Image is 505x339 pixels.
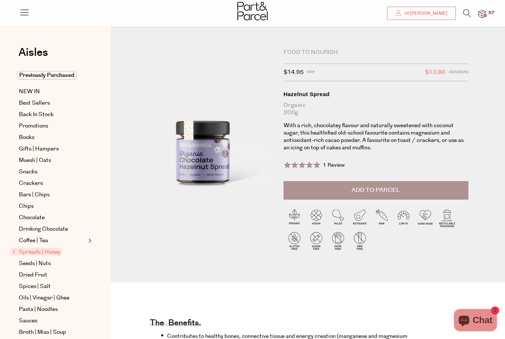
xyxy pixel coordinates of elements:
[19,87,86,96] a: NEW IN
[19,190,86,199] a: Bars | Chips
[12,248,86,257] a: Spreads | Honey
[19,305,58,314] span: Pasta | Noodles
[19,99,50,108] span: Best Sellers
[10,248,62,255] span: Spreads | Honey
[425,68,445,77] span: $13.80
[19,190,50,199] span: Bars | Chips
[487,10,496,16] span: 57
[19,87,40,96] span: NEW IN
[452,309,499,333] inbox-online-store-chat: Shopify online store chat
[237,2,268,20] img: Part&Parcel
[19,179,43,188] span: Crackers
[19,259,51,268] span: Seeds | Nuts
[349,207,371,229] img: P_P-ICONS-Live_Bec_V11_Ketogenic.svg
[305,230,327,252] img: P_P-ICONS-Live_Bec_V11_Sugar_Free.svg
[19,145,59,153] span: Gifts | Hampers
[19,225,68,234] span: Drinking Chocolate
[284,49,468,56] div: Food to Nourish
[19,305,86,314] a: Pasta | Noodles
[19,316,37,325] span: Sauces
[87,236,92,245] button: Expand/Collapse Coffee | Tea
[19,156,51,165] span: Muesli | Oats
[284,91,468,98] div: Hazelnut Spread
[307,68,315,77] span: RRP
[150,321,201,326] h4: The benefits.
[19,133,34,142] span: Books
[19,167,86,176] a: Snacks
[19,282,51,291] span: Spices | Salt
[19,328,86,337] a: Broth | Miso | Soup
[323,162,345,169] span: 1 Review
[284,230,305,252] img: P_P-ICONS-Live_Bec_V11_Gluten_Free.svg
[19,145,86,153] a: Gifts | Hampers
[19,236,48,245] span: Coffee | Tea
[19,259,86,268] a: Seeds | Nuts
[18,47,48,65] a: Aisles
[19,71,86,80] a: Previously Purchased
[19,282,86,291] a: Spices | Salt
[18,44,48,61] span: Aisles
[327,207,349,229] img: P_P-ICONS-Live_Bec_V11_Paleo.svg
[19,99,86,108] a: Best Sellers
[19,167,37,176] span: Snacks
[19,225,86,234] a: Drinking Chocolate
[17,71,77,79] span: Previously Purchased
[19,202,34,211] span: Chips
[284,122,468,152] p: With a rich, chocolatey flavour and naturally sweetened with coconut sugar, this healthified old-...
[19,110,54,119] span: Back In Stock
[19,156,86,165] a: Muesli | Oats
[19,122,86,130] a: Promotions
[352,186,400,194] span: Add to Parcel
[387,7,456,20] a: Hi [PERSON_NAME]
[327,230,349,252] img: P_P-ICONS-Live_Bec_V11_Dairy_Free.svg
[19,133,86,142] a: Books
[349,230,371,252] img: P_P-ICONS-Live_Bec_V11_GMO_Free.svg
[284,68,304,77] span: $14.95
[19,179,86,188] a: Crackers
[449,68,468,77] span: Members
[19,271,47,279] span: Dried Fruit
[403,10,447,17] span: Hi [PERSON_NAME]
[371,207,393,229] img: P_P-ICONS-Live_Bec_V11_Raw.svg
[19,294,70,302] span: Oils | Vinegar | Ghee
[19,236,86,245] a: Coffee | Tea
[19,294,86,302] a: Oils | Vinegar | Ghee
[19,271,86,279] a: Dried Fruit
[436,207,458,229] img: P_P-ICONS-Live_Bec_V11_Recyclable_Packaging.svg
[19,316,86,325] a: Sauces
[19,110,86,119] a: Back In Stock
[19,328,66,337] span: Broth | Miso | Soup
[393,207,414,229] img: P_P-ICONS-Live_Bec_V11_Low_Gi.svg
[478,10,486,18] a: 57
[19,202,86,211] a: Chips
[19,213,86,222] a: Chocolate
[284,207,305,229] img: P_P-ICONS-Live_Bec_V11_Organic.svg
[284,181,468,200] button: Add to Parcel
[133,49,272,213] img: Hazelnut Spread
[305,207,327,229] img: P_P-ICONS-Live_Bec_V11_Vegan.svg
[284,102,468,116] div: Organic 200g
[19,122,48,130] span: Promotions
[19,213,45,222] span: Chocolate
[414,207,436,229] img: P_P-ICONS-Live_Bec_V11_Handmade.svg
